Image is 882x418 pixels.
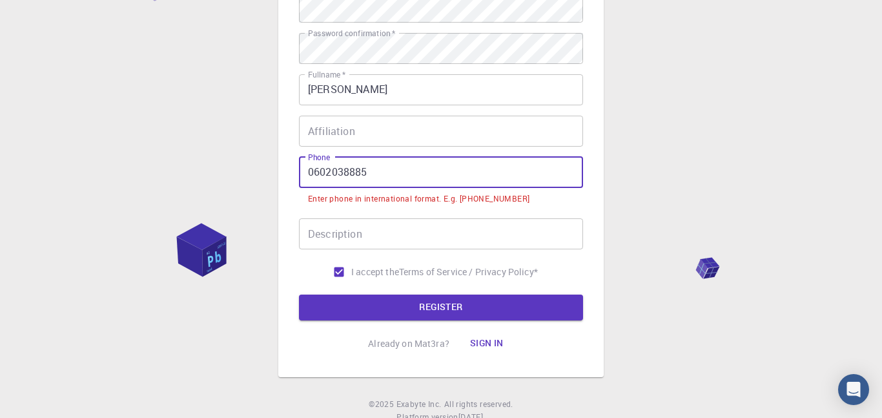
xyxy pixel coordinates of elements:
[460,331,514,357] button: Sign in
[838,374,869,405] div: Open Intercom Messenger
[369,398,396,411] span: © 2025
[444,398,513,411] span: All rights reserved.
[396,399,442,409] span: Exabyte Inc.
[351,266,399,278] span: I accept the
[308,28,395,39] label: Password confirmation
[368,337,449,350] p: Already on Mat3ra?
[399,266,538,278] a: Terms of Service / Privacy Policy*
[399,266,538,278] p: Terms of Service / Privacy Policy *
[308,193,529,205] div: Enter phone in international format. E.g. [PHONE_NUMBER]
[396,398,442,411] a: Exabyte Inc.
[308,152,330,163] label: Phone
[308,69,345,80] label: Fullname
[299,295,583,320] button: REGISTER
